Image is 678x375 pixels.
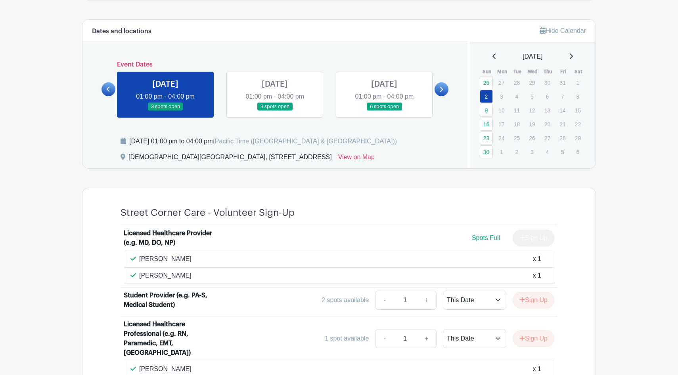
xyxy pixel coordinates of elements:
p: 18 [510,118,523,130]
div: 2 spots available [322,295,369,305]
th: Sun [479,68,495,76]
p: [PERSON_NAME] [139,254,192,264]
th: Sat [571,68,586,76]
button: Sign Up [513,330,554,347]
th: Thu [540,68,556,76]
p: 17 [495,118,508,130]
p: 13 [541,104,554,116]
p: 31 [556,76,569,89]
p: 15 [571,104,584,116]
p: 10 [495,104,508,116]
a: - [375,291,393,310]
div: Student Provider (e.g. PA-S, Medical Student) [124,291,222,310]
p: 28 [556,132,569,144]
p: 29 [571,132,584,144]
div: [DEMOGRAPHIC_DATA][GEOGRAPHIC_DATA], [STREET_ADDRESS] [128,152,332,165]
p: 5 [525,90,538,103]
a: View on Map [338,152,375,165]
p: 3 [495,90,508,103]
a: + [417,329,437,348]
p: 7 [556,90,569,103]
th: Mon [494,68,510,76]
a: - [375,329,393,348]
div: Licensed Healthcare Professional (e.g. RN, Paramedic, EMT, [GEOGRAPHIC_DATA]) [124,320,222,358]
p: 22 [571,118,584,130]
p: 29 [525,76,538,89]
p: 4 [510,90,523,103]
p: 20 [541,118,554,130]
h6: Dates and locations [92,28,151,35]
p: 8 [571,90,584,103]
p: 12 [525,104,538,116]
p: [PERSON_NAME] [139,271,192,280]
p: 30 [541,76,554,89]
span: Spots Full [472,234,500,241]
button: Sign Up [513,292,554,308]
p: 5 [556,146,569,158]
h6: Event Dates [115,61,435,69]
p: 6 [571,146,584,158]
th: Fri [555,68,571,76]
p: 25 [510,132,523,144]
p: 6 [541,90,554,103]
span: (Pacific Time ([GEOGRAPHIC_DATA] & [GEOGRAPHIC_DATA])) [213,138,397,145]
a: 16 [480,118,493,131]
p: 27 [495,76,508,89]
th: Tue [510,68,525,76]
a: 23 [480,131,493,145]
a: 9 [480,104,493,117]
p: 1 [495,146,508,158]
div: Licensed Healthcare Provider (e.g. MD, DO, NP) [124,228,222,247]
span: [DATE] [523,52,542,61]
p: 28 [510,76,523,89]
p: 3 [525,146,538,158]
p: 19 [525,118,538,130]
p: [PERSON_NAME] [139,364,192,374]
p: 2 [510,146,523,158]
div: x 1 [533,271,541,280]
div: x 1 [533,254,541,264]
div: x 1 [533,364,541,374]
a: 26 [480,76,493,89]
a: 30 [480,145,493,158]
p: 11 [510,104,523,116]
th: Wed [525,68,540,76]
p: 1 [571,76,584,89]
p: 14 [556,104,569,116]
a: + [417,291,437,310]
p: 27 [541,132,554,144]
div: 1 spot available [325,334,369,343]
p: 4 [541,146,554,158]
p: 21 [556,118,569,130]
a: Hide Calendar [540,27,586,34]
h4: Street Corner Care - Volunteer Sign-Up [121,207,295,219]
p: 24 [495,132,508,144]
p: 26 [525,132,538,144]
div: [DATE] 01:00 pm to 04:00 pm [129,137,397,146]
a: 2 [480,90,493,103]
